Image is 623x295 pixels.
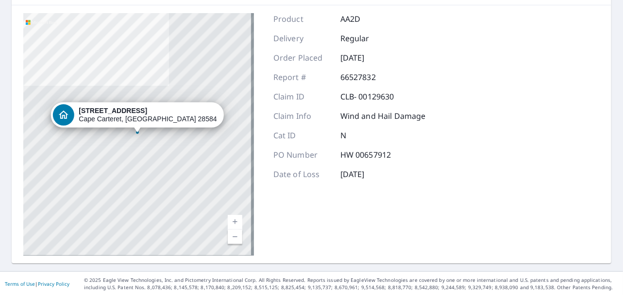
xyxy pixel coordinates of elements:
p: 66527832 [340,71,399,83]
div: Dropped pin, building 1, Residential property, 130 Pine Lake Rd Cape Carteret, NC 28584 [51,102,223,132]
p: HW 00657912 [340,149,399,161]
strong: [STREET_ADDRESS] [79,107,147,115]
p: CLB- 00129630 [340,91,399,102]
p: [DATE] [340,52,399,64]
p: Claim ID [273,91,332,102]
p: Delivery [273,33,332,44]
a: Terms of Use [5,280,35,287]
p: | [5,281,69,287]
p: Order Placed [273,52,332,64]
p: Date of Loss [273,168,332,180]
p: AA2D [340,13,399,25]
a: Current Level 17, Zoom Out [228,229,242,244]
p: PO Number [273,149,332,161]
p: N [340,130,399,141]
p: Product [273,13,332,25]
a: Current Level 17, Zoom In [228,215,242,229]
a: Privacy Policy [38,280,69,287]
p: Claim Info [273,110,332,122]
p: Cat ID [273,130,332,141]
p: Report # [273,71,332,83]
p: © 2025 Eagle View Technologies, Inc. and Pictometry International Corp. All Rights Reserved. Repo... [84,277,618,291]
p: Regular [340,33,399,44]
p: [DATE] [340,168,399,180]
p: Wind and Hail Damage [340,110,426,122]
div: Cape Carteret, [GEOGRAPHIC_DATA] 28584 [79,107,217,123]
